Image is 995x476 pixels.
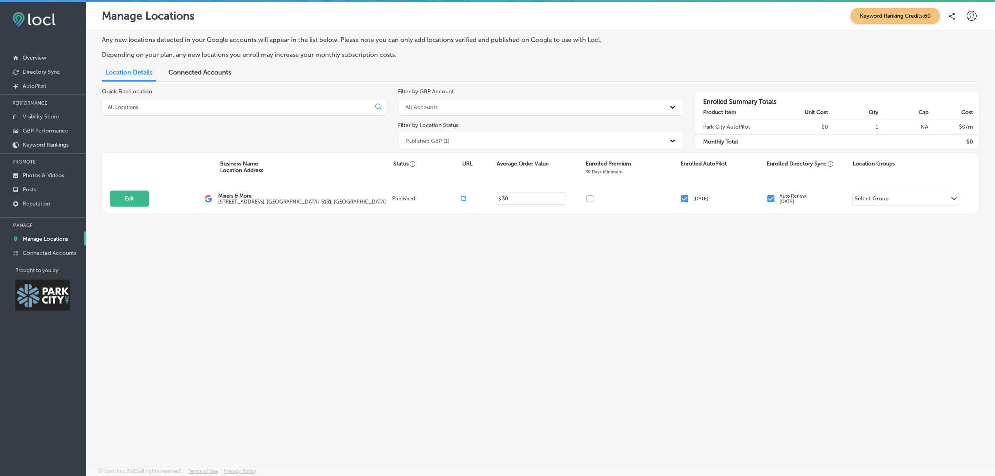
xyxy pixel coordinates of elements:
th: Qty [829,105,879,120]
span: Keyword Ranking Credits: 60 [850,8,940,24]
img: fda3e92497d09a02dc62c9cd864e3231.png [13,12,56,27]
p: Keyword Rankings [23,142,69,148]
p: AutoPilot [23,83,46,89]
p: Mixers & More [218,193,386,199]
td: $0 [778,120,829,134]
img: Park City [15,280,70,311]
p: Published [392,196,461,202]
td: Monthly Total [695,134,778,149]
label: Filter by GBP Account [398,88,454,95]
p: Locl, Inc. 2025 all rights reserved. [105,468,182,474]
th: Unit Cost [778,105,829,120]
p: Business Name Location Address [220,160,263,174]
p: [DATE] [693,196,708,202]
td: NA [879,120,929,134]
p: Enrolled Directory Sync [767,160,834,167]
p: Location Groups [853,160,895,167]
p: Enrolled Premium [586,160,631,167]
p: Status [393,160,463,167]
th: Cap [879,105,929,120]
p: Brought to you by [15,267,86,273]
p: Manage Locations [102,9,195,22]
p: Overview [23,55,46,61]
p: Any new locations detected in your Google accounts will appear in the list below. Please note you... [102,36,672,44]
label: Filter by Location Status [398,122,458,129]
th: Cost [929,105,979,120]
span: Location Details [106,69,152,76]
input: All Locations [107,104,369,111]
label: [STREET_ADDRESS] , [GEOGRAPHIC_DATA]-5131, [GEOGRAPHIC_DATA] [218,199,386,205]
p: Reputation [23,200,50,207]
p: Connected Accounts [23,250,76,256]
strong: Product Item [703,109,736,116]
p: Depending on your plan, any new locations you enroll may increase your monthly subscription costs. [102,51,672,58]
p: 30 Days Minimum [586,169,622,174]
span: Connected Accounts [168,69,231,76]
p: Photos & Videos [23,172,64,179]
label: Quick Find Location [102,88,152,95]
td: Park City AutoPilot [695,120,778,134]
p: Posts [23,186,36,193]
p: Average Order Value [497,160,549,167]
td: $ 0 /m [929,120,979,134]
div: Select Group [855,195,888,204]
td: $ 0 [929,134,979,149]
p: Directory Sync [23,69,60,75]
div: All Accounts [405,104,438,110]
p: $ [498,196,501,202]
img: logo [204,195,212,203]
p: URL [462,160,472,167]
td: 1 [829,120,879,134]
h3: Enrolled Summary Totals [695,92,979,105]
button: Edit [110,191,149,207]
p: GBP Performance [23,127,68,134]
div: Published GBP (1) [405,137,449,144]
p: Manage Locations [23,236,68,242]
p: Visibility Score [23,113,59,120]
p: Auto Renew: [DATE] [780,193,808,204]
p: Enrolled AutoPilot [680,160,727,167]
